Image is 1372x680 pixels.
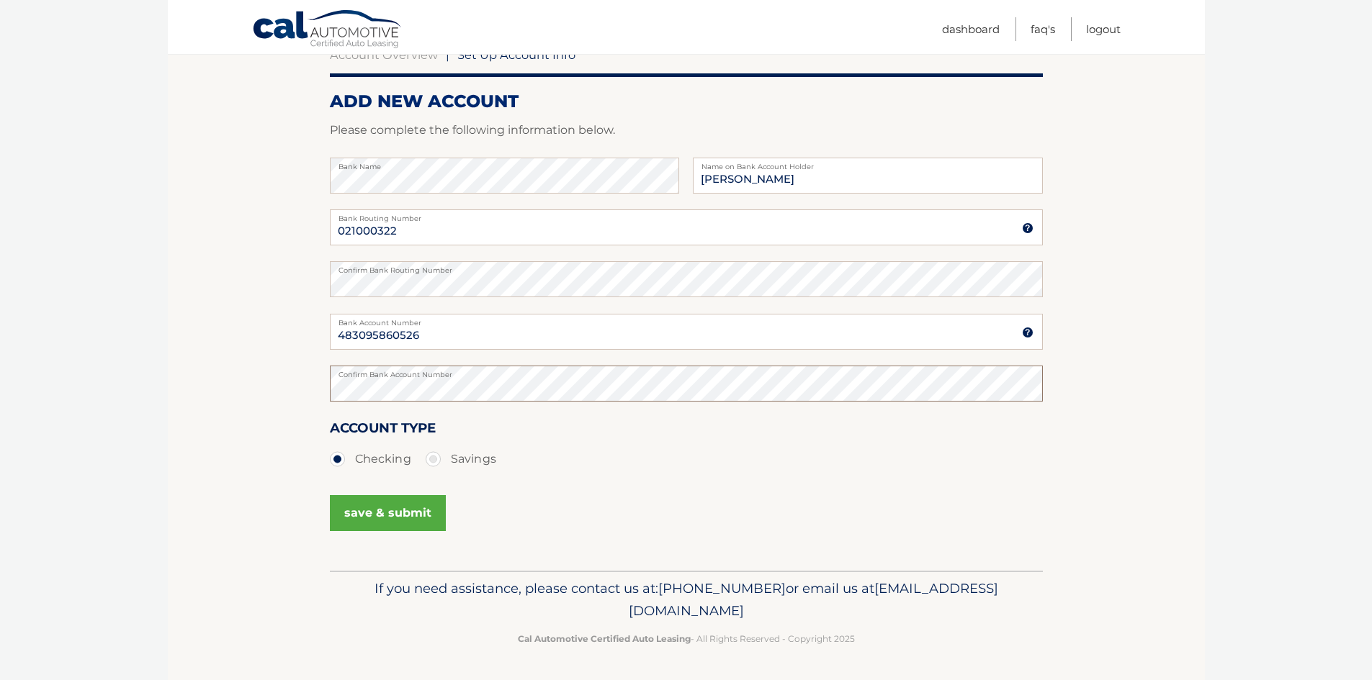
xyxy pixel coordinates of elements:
strong: Cal Automotive Certified Auto Leasing [518,633,691,644]
label: Account Type [330,417,436,444]
a: Cal Automotive [252,9,403,51]
label: Savings [426,445,496,473]
a: Logout [1086,17,1121,41]
span: [PHONE_NUMBER] [658,580,786,597]
label: Bank Routing Number [330,209,1043,221]
h2: ADD NEW ACCOUNT [330,91,1043,112]
p: - All Rights Reserved - Copyright 2025 [339,631,1034,646]
span: Set Up Account Info [457,47,575,62]
p: Please complete the following information below. [330,120,1043,140]
label: Bank Name [330,158,679,169]
span: | [446,47,449,62]
p: If you need assistance, please contact us at: or email us at [339,577,1034,623]
a: Account Overview [330,47,438,62]
label: Bank Account Number [330,314,1043,325]
a: FAQ's [1031,17,1055,41]
label: Confirm Bank Account Number [330,366,1043,377]
label: Confirm Bank Routing Number [330,261,1043,273]
label: Name on Bank Account Holder [693,158,1042,169]
input: Name on Account (Account Holder Name) [693,158,1042,194]
button: save & submit [330,495,446,531]
a: Dashboard [942,17,1000,41]
label: Checking [330,445,411,473]
img: tooltip.svg [1022,222,1034,234]
input: Bank Account Number [330,314,1043,350]
input: Bank Routing Number [330,209,1043,245]
img: tooltip.svg [1022,327,1034,338]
